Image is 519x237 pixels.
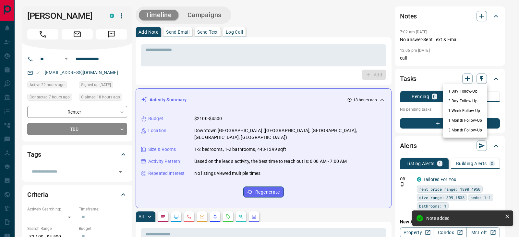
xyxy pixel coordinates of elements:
[426,216,502,221] div: Note added
[443,106,487,116] li: 1 Week Follow-Up
[443,96,487,106] li: 3 Day Follow-Up
[443,116,487,125] li: 1 Month Follow-Up
[443,86,487,96] li: 1 Day Follow-Up
[443,125,487,135] li: 3 Month Follow-Up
